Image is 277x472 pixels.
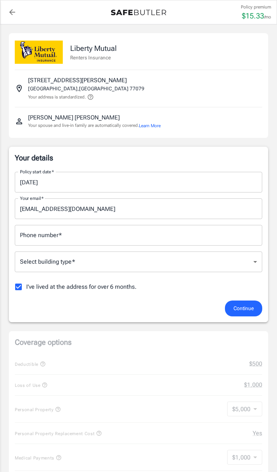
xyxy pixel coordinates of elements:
img: Liberty Mutual [15,41,63,64]
input: Enter number [15,225,262,246]
span: $ 15.33 [242,11,264,20]
p: [PERSON_NAME] [PERSON_NAME] [28,113,120,122]
p: Your address is standardized. [28,94,86,100]
p: /mo [264,14,271,20]
a: back to quotes [5,5,20,20]
p: Liberty Mutual [70,43,117,54]
p: Policy premium [241,4,271,10]
span: Continue [233,304,254,313]
button: Learn More [139,122,161,129]
input: Choose date, selected date is Aug 21, 2025 [15,172,257,192]
span: I've lived at the address for over 6 months. [26,282,137,291]
label: Your email [20,195,44,201]
label: Policy start date [20,169,54,175]
svg: Insured address [15,84,24,93]
svg: Insured person [15,117,24,126]
p: [STREET_ADDRESS][PERSON_NAME] [28,76,127,85]
input: Enter email [15,198,262,219]
p: Your spouse and live-in family are automatically covered. [28,122,161,129]
p: [GEOGRAPHIC_DATA] , [GEOGRAPHIC_DATA] 77079 [28,85,144,92]
button: Continue [225,301,262,316]
p: Renters Insurance [70,54,117,61]
img: Back to quotes [111,10,166,15]
p: Your details [15,153,262,163]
